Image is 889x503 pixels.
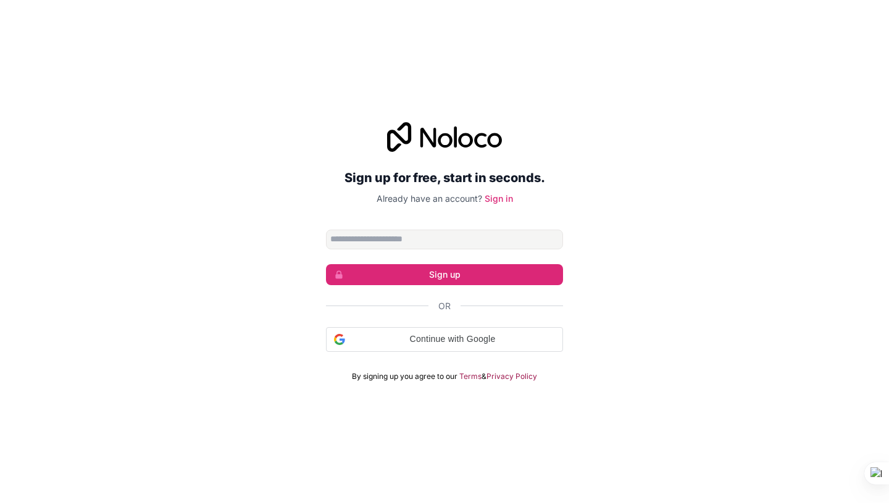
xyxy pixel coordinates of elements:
a: Terms [459,372,482,381]
span: Or [438,300,451,312]
span: Continue with Google [350,333,555,346]
button: Sign up [326,264,563,285]
a: Sign in [485,193,513,204]
span: Already have an account? [377,193,482,204]
a: Privacy Policy [486,372,537,381]
div: Continue with Google [326,327,563,352]
h2: Sign up for free, start in seconds. [326,167,563,189]
input: Email address [326,230,563,249]
span: & [482,372,486,381]
span: By signing up you agree to our [352,372,457,381]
